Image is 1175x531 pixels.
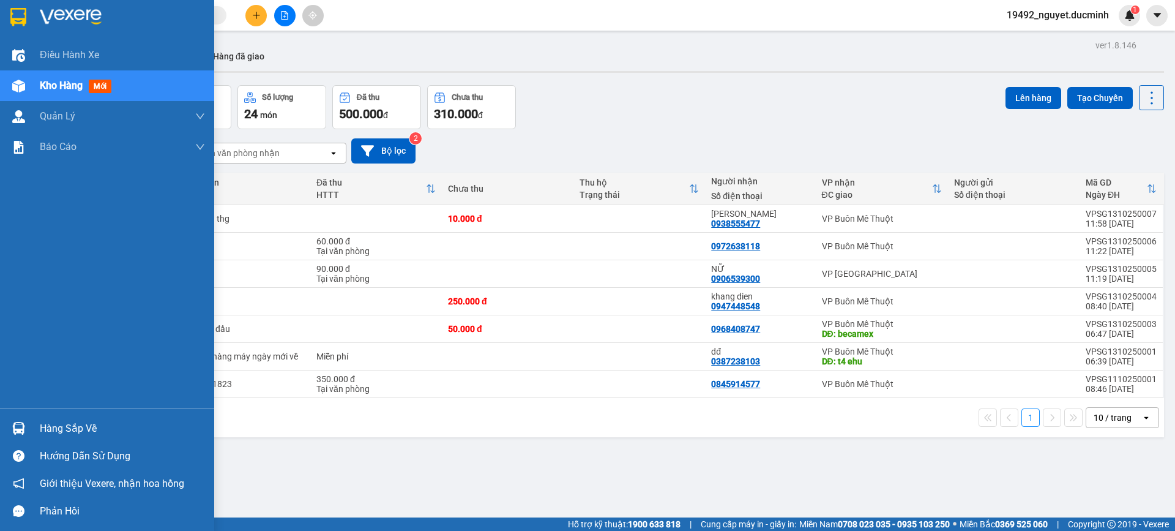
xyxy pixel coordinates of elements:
[195,142,205,152] span: down
[1086,209,1157,219] div: VPSG1310250007
[1141,413,1151,423] svg: open
[1107,520,1116,529] span: copyright
[274,5,296,26] button: file-add
[316,264,436,274] div: 90.000 đ
[1086,356,1157,366] div: 06:39 [DATE]
[711,356,760,366] div: 0387238103
[1086,347,1157,356] div: VPSG1310250001
[822,190,933,200] div: ĐC giao
[40,502,205,521] div: Phản hồi
[280,11,289,20] span: file-add
[40,108,75,124] span: Quản Lý
[1067,87,1133,109] button: Tạo Chuyến
[954,178,1073,187] div: Người gửi
[185,241,304,251] div: t
[573,173,705,205] th: Toggle SortBy
[580,178,689,187] div: Thu hộ
[13,450,24,462] span: question-circle
[409,132,422,145] sup: 2
[1124,10,1135,21] img: icon-new-feature
[995,519,1048,529] strong: 0369 525 060
[452,93,483,102] div: Chưa thu
[185,190,304,200] div: Ghi chú
[448,296,567,306] div: 250.000 đ
[434,107,478,121] span: 310.000
[1086,374,1157,384] div: VPSG1110250001
[427,85,516,129] button: Chưa thu310.000đ
[185,379,304,389] div: 49ad-01823
[310,173,442,205] th: Toggle SortBy
[316,190,426,200] div: HTTT
[316,178,426,187] div: Đã thu
[822,214,942,224] div: VP Buôn Mê Thuột
[1095,39,1136,52] div: ver 1.8.146
[185,352,304,361] div: xe đạp hàng máy ngày mới về
[40,47,99,62] span: Điều hành xe
[1057,518,1059,531] span: |
[383,110,388,120] span: đ
[40,420,205,438] div: Hàng sắp về
[478,110,483,120] span: đ
[1131,6,1140,14] sup: 1
[332,85,421,129] button: Đã thu500.000đ
[12,49,25,62] img: warehouse-icon
[316,274,436,284] div: Tại văn phòng
[245,5,267,26] button: plus
[822,379,942,389] div: VP Buôn Mê Thuột
[1086,292,1157,301] div: VPSG1310250004
[12,110,25,123] img: warehouse-icon
[1080,173,1163,205] th: Toggle SortBy
[40,139,76,154] span: Báo cáo
[351,138,416,164] button: Bộ lọc
[838,519,950,529] strong: 0708 023 035 - 0935 103 250
[822,241,942,251] div: VP Buôn Mê Thuột
[316,374,436,384] div: 350.000 đ
[357,93,379,102] div: Đã thu
[953,522,957,527] span: ⚪️
[10,8,26,26] img: logo-vxr
[12,422,25,435] img: warehouse-icon
[822,296,942,306] div: VP Buôn Mê Thuột
[711,219,760,228] div: 0938555477
[711,347,809,356] div: dđ
[1021,409,1040,427] button: 1
[13,478,24,489] span: notification
[185,324,304,334] div: tx quay đầu
[316,352,436,361] div: Miễn phí
[40,447,205,465] div: Hướng dẫn sử dụng
[316,384,436,394] div: Tại văn phòng
[701,518,796,531] span: Cung cấp máy in - giấy in:
[40,80,83,91] span: Kho hàng
[12,141,25,154] img: solution-icon
[448,324,567,334] div: 50.000 đ
[1086,319,1157,329] div: VPSG1310250003
[1094,412,1132,424] div: 10 / trang
[1133,6,1137,14] span: 1
[1005,87,1061,109] button: Lên hàng
[448,184,567,194] div: Chưa thu
[13,505,24,517] span: message
[316,236,436,246] div: 60.000 đ
[711,191,809,201] div: Số điện thoại
[40,476,184,491] span: Giới thiệu Vexere, nhận hoa hồng
[185,178,304,187] div: Tên món
[1146,5,1168,26] button: caret-down
[690,518,692,531] span: |
[89,80,111,93] span: mới
[711,292,809,301] div: khang dien
[1086,236,1157,246] div: VPSG1310250006
[1086,246,1157,256] div: 11:22 [DATE]
[711,379,760,389] div: 0845914577
[185,269,304,279] div: THG
[195,111,205,121] span: down
[185,296,304,306] div: thg
[308,11,317,20] span: aim
[997,7,1119,23] span: 19492_nguyet.ducminh
[260,110,277,120] span: món
[711,264,809,274] div: NỮ
[1086,178,1147,187] div: Mã GD
[960,518,1048,531] span: Miền Bắc
[799,518,950,531] span: Miền Nam
[195,147,280,159] div: Chọn văn phòng nhận
[822,269,942,279] div: VP [GEOGRAPHIC_DATA]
